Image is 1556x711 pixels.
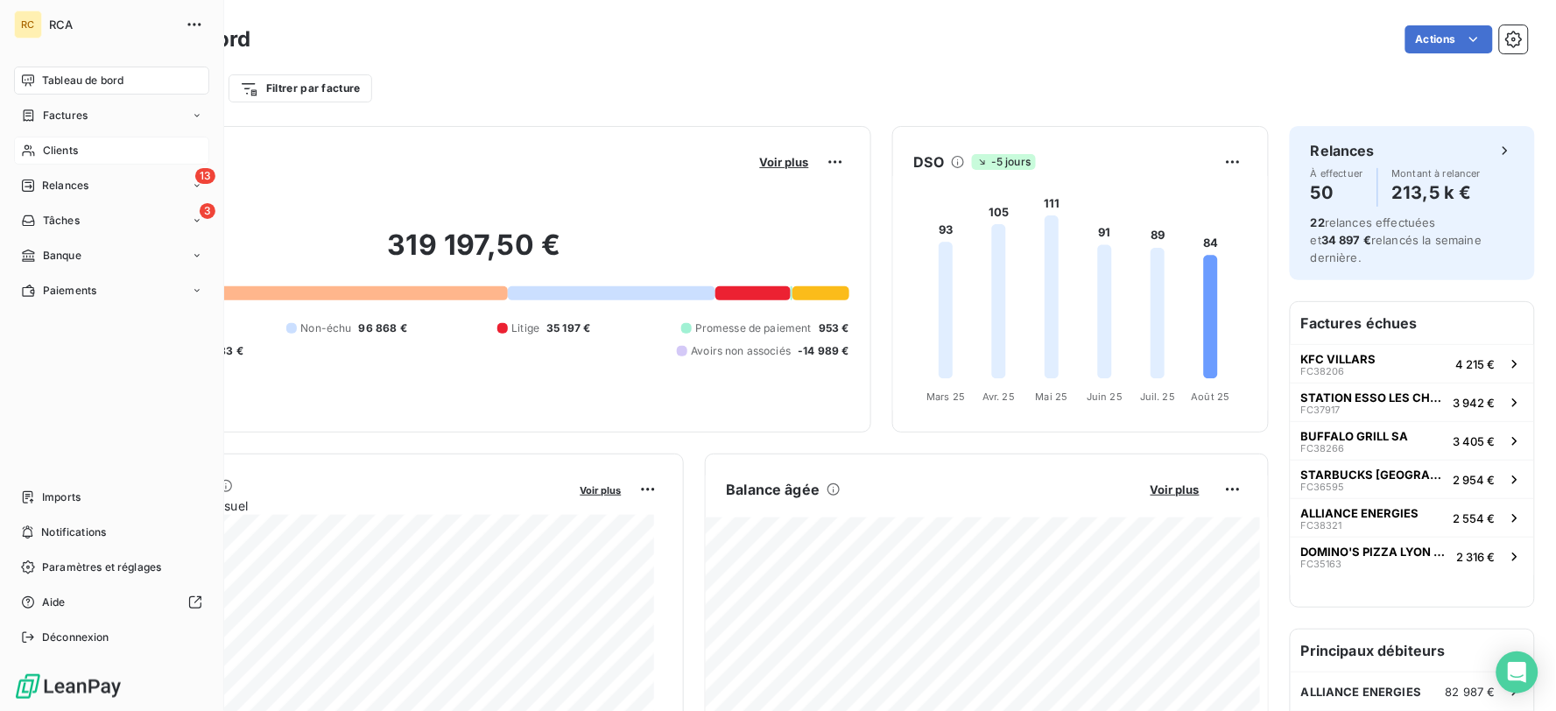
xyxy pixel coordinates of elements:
tspan: Juin 25 [1087,391,1123,403]
span: 953 € [819,320,849,336]
span: 96 868 € [359,320,407,336]
div: Open Intercom Messenger [1496,651,1538,693]
span: 35 197 € [546,320,590,336]
button: Actions [1405,25,1493,53]
button: BUFFALO GRILL SAFC382663 405 € [1291,421,1534,460]
span: Banque [43,248,81,264]
span: ALLIANCE ENERGIES [1301,506,1419,520]
h4: 213,5 k € [1392,179,1482,207]
a: Banque [14,242,209,270]
tspan: Avr. 25 [982,391,1015,403]
tspan: Mars 25 [926,391,965,403]
span: Voir plus [1151,482,1200,496]
button: KFC VILLARSFC382064 215 € [1291,344,1534,383]
span: Tableau de bord [42,73,123,88]
span: 82 987 € [1446,685,1496,699]
span: -14 989 € [798,343,848,359]
img: Logo LeanPay [14,672,123,700]
span: 22 [1311,215,1325,229]
span: DOMINO'S PIZZA LYON 8 MERMOZ [1301,545,1450,559]
span: Clients [43,143,78,158]
span: FC35163 [1301,559,1342,569]
span: STATION ESSO LES CHERES [1301,391,1447,405]
span: ALLIANCE ENERGIES [1301,685,1422,699]
span: 2 954 € [1454,473,1496,487]
span: Chiffre d'affaires mensuel [99,496,568,515]
div: RC [14,11,42,39]
span: Tâches [43,213,80,229]
h4: 50 [1311,179,1363,207]
span: Non-échu [300,320,351,336]
tspan: Juil. 25 [1140,391,1175,403]
a: 13Relances [14,172,209,200]
span: RCA [49,18,175,32]
span: 3 405 € [1454,434,1496,448]
span: FC37917 [1301,405,1341,415]
span: 34 897 € [1321,233,1371,247]
h6: Principaux débiteurs [1291,630,1534,672]
h6: DSO [914,151,944,172]
span: 13 [195,168,215,184]
button: DOMINO'S PIZZA LYON 8 MERMOZFC351632 316 € [1291,537,1534,575]
button: ALLIANCE ENERGIESFC383212 554 € [1291,498,1534,537]
a: Paramètres et réglages [14,553,209,581]
button: Voir plus [1145,482,1205,497]
tspan: Août 25 [1191,391,1229,403]
span: Voir plus [581,484,622,496]
a: 3Tâches [14,207,209,235]
span: 3 942 € [1454,396,1496,410]
a: Factures [14,102,209,130]
button: STARBUCKS [GEOGRAPHIC_DATA]FC365952 954 € [1291,460,1534,498]
span: -5 jours [972,154,1036,170]
span: À effectuer [1311,168,1363,179]
button: Voir plus [755,154,814,170]
span: Aide [42,595,66,610]
span: FC38321 [1301,520,1342,531]
span: Voir plus [760,155,809,169]
span: Paiements [43,283,96,299]
a: Paiements [14,277,209,305]
span: 2 316 € [1457,550,1496,564]
span: Avoirs non associés [691,343,791,359]
button: Filtrer par facture [229,74,372,102]
span: Relances [42,178,88,194]
span: Imports [42,489,81,505]
span: FC38206 [1301,366,1345,377]
span: KFC VILLARS [1301,352,1376,366]
span: Notifications [41,524,106,540]
span: relances effectuées et relancés la semaine dernière. [1311,215,1482,264]
span: Promesse de paiement [695,320,812,336]
span: Déconnexion [42,630,109,645]
h6: Relances [1311,140,1375,161]
a: Aide [14,588,209,616]
a: Tableau de bord [14,67,209,95]
span: BUFFALO GRILL SA [1301,429,1409,443]
span: 2 554 € [1454,511,1496,525]
h6: Balance âgée [727,479,820,500]
a: Imports [14,483,209,511]
button: Voir plus [575,482,627,497]
span: Paramètres et réglages [42,560,161,575]
span: FC38266 [1301,443,1345,454]
h2: 319 197,50 € [99,228,849,280]
tspan: Mai 25 [1035,391,1067,403]
span: STARBUCKS [GEOGRAPHIC_DATA] [1301,468,1447,482]
button: STATION ESSO LES CHERESFC379173 942 € [1291,383,1534,421]
h6: Factures échues [1291,302,1534,344]
span: Litige [511,320,539,336]
span: Montant à relancer [1392,168,1482,179]
span: FC36595 [1301,482,1345,492]
a: Clients [14,137,209,165]
span: 4 215 € [1456,357,1496,371]
span: Factures [43,108,88,123]
span: 3 [200,203,215,219]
